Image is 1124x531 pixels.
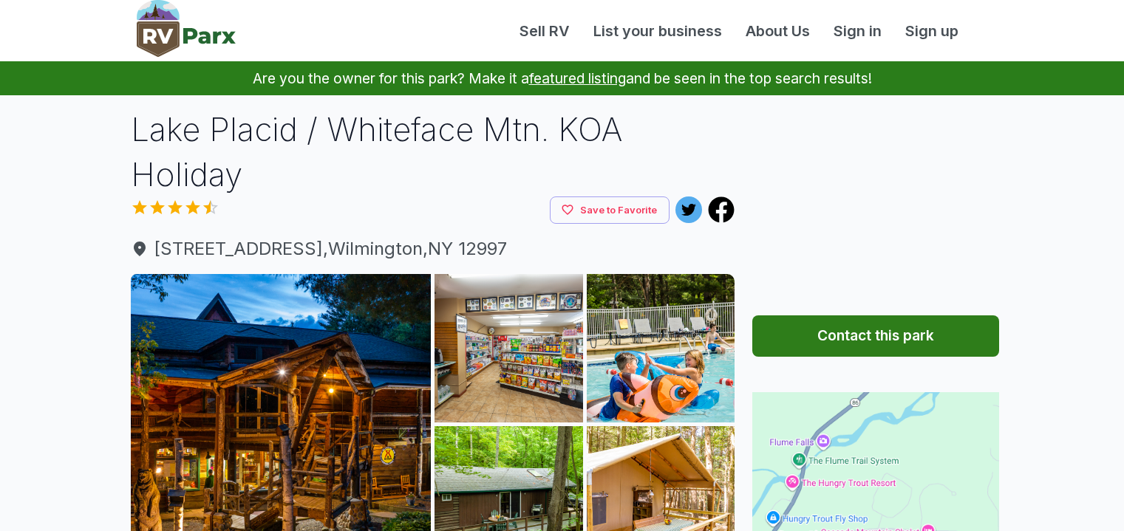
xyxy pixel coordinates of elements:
[582,20,734,42] a: List your business
[752,107,999,292] iframe: Advertisement
[893,20,970,42] a: Sign up
[550,196,670,224] button: Save to Favorite
[752,315,999,357] button: Contact this park
[131,236,735,262] a: [STREET_ADDRESS],Wilmington,NY 12997
[529,69,626,87] a: featured listing
[822,20,893,42] a: Sign in
[734,20,822,42] a: About Us
[131,236,735,262] span: [STREET_ADDRESS] , Wilmington , NY 12997
[508,20,582,42] a: Sell RV
[131,107,735,196] h1: Lake Placid / Whiteface Mtn. KOA Holiday
[587,274,735,422] img: 32131photoa75a81b3-2de9-47e7-9466-383b2914c95a.jpg
[435,274,583,422] img: 1834079f-03a3-4cb6-9aef-55170cc7ef53photofca1827c-d7c2-409a-bf92-9d6c66323bcf.jpg
[18,61,1106,95] p: Are you the owner for this park? Make it a and be seen in the top search results!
